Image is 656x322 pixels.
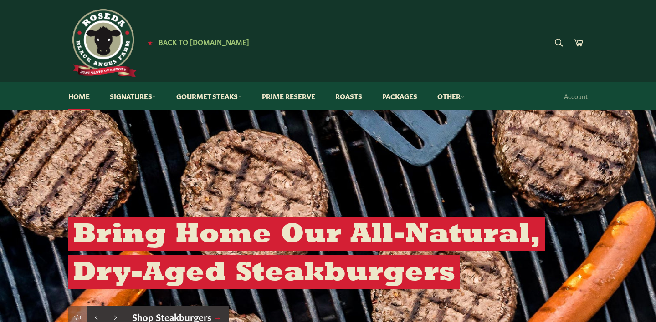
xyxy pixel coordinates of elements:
[428,82,474,110] a: Other
[59,82,99,110] a: Home
[253,82,324,110] a: Prime Reserve
[326,82,371,110] a: Roasts
[559,83,592,110] a: Account
[68,9,137,77] img: Roseda Beef
[74,313,81,321] span: 1/3
[373,82,426,110] a: Packages
[143,39,249,46] a: ★ Back to [DOMAIN_NAME]
[159,37,249,46] span: Back to [DOMAIN_NAME]
[68,217,545,289] h2: Bring Home Our All-Natural, Dry-Aged Steakburgers
[101,82,165,110] a: Signatures
[167,82,251,110] a: Gourmet Steaks
[148,39,153,46] span: ★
